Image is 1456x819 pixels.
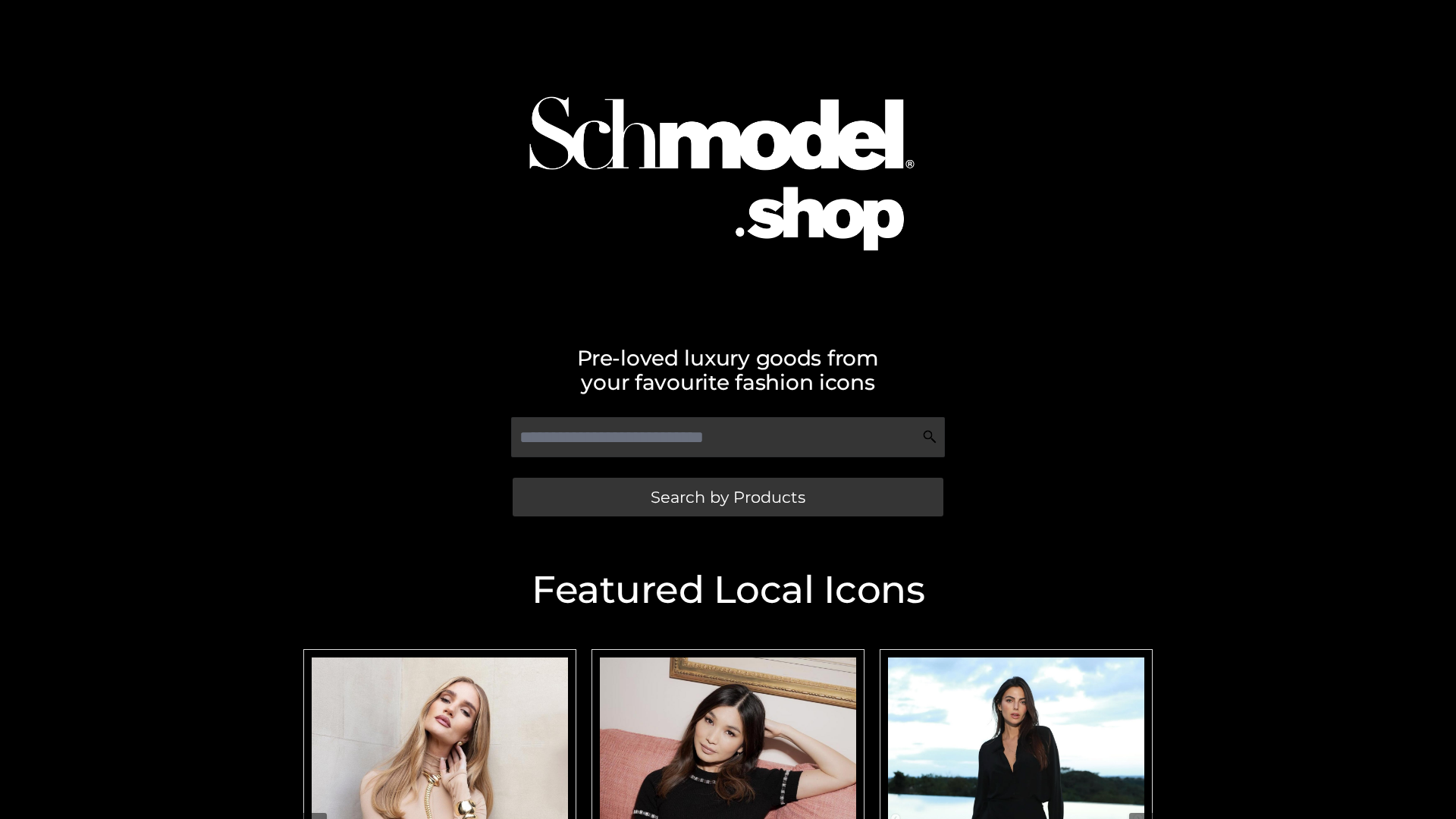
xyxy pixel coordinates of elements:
h2: Pre-loved luxury goods from your favourite fashion icons [296,346,1160,394]
a: Search by Products [513,478,943,516]
img: Search Icon [922,429,937,444]
span: Search by Products [651,489,805,505]
h2: Featured Local Icons​ [296,571,1160,609]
